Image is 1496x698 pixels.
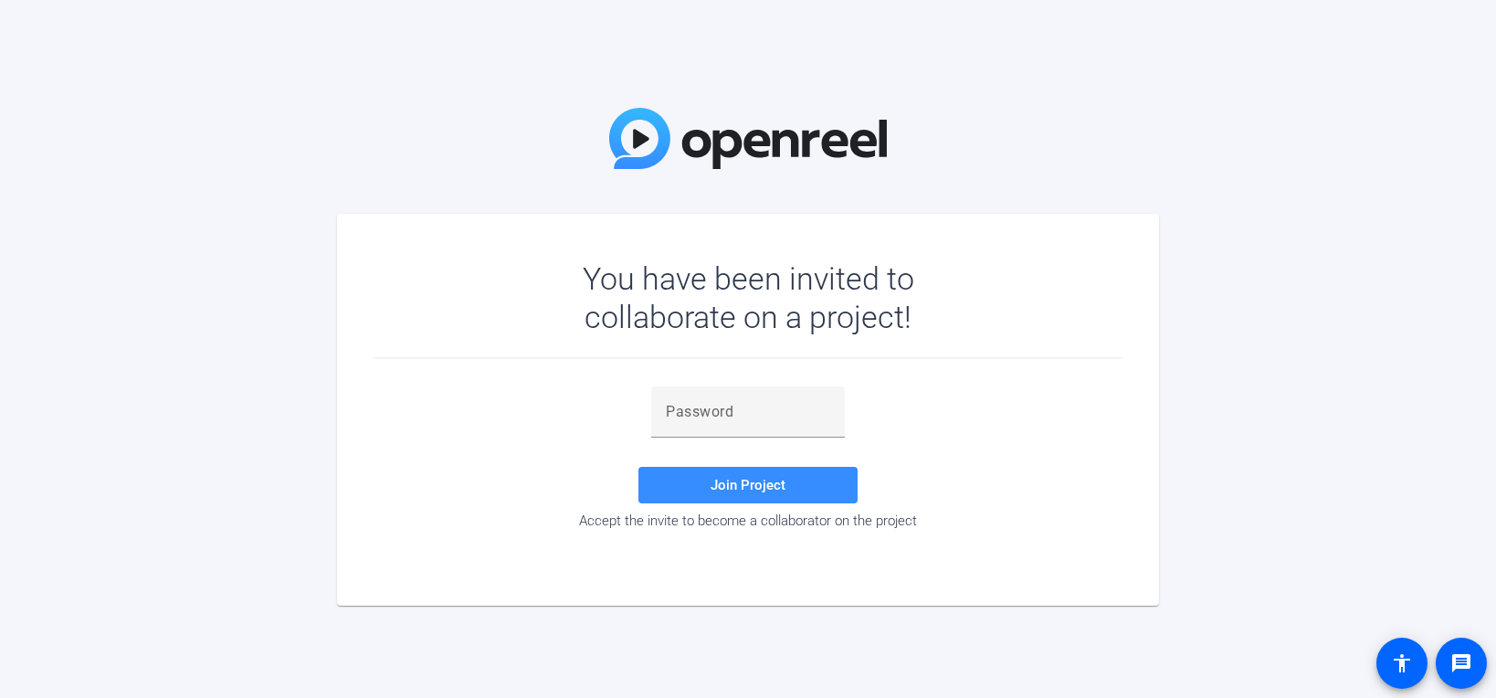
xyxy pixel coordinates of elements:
[374,513,1122,529] div: Accept the invite to become a collaborator on the project
[530,259,967,336] div: You have been invited to collaborate on a project!
[609,108,887,169] img: OpenReel Logo
[711,477,785,493] span: Join Project
[638,467,858,503] button: Join Project
[1450,652,1472,674] mat-icon: message
[1391,652,1413,674] mat-icon: accessibility
[666,401,830,423] input: Password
